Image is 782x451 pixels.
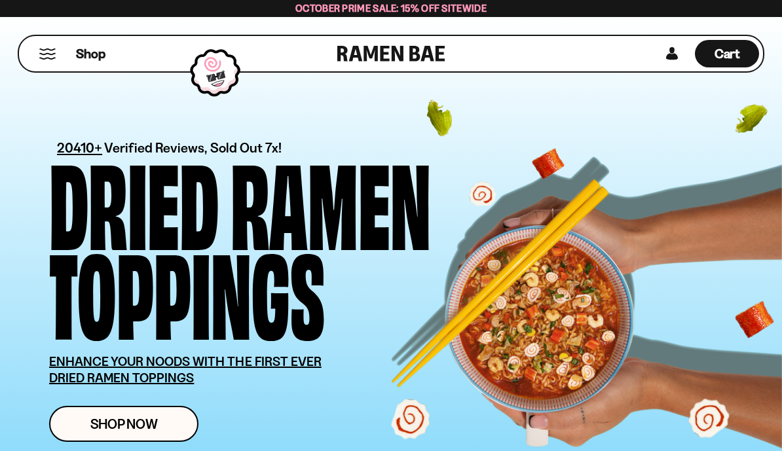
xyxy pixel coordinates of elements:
[49,244,325,334] div: Toppings
[76,45,105,63] span: Shop
[49,154,219,244] div: Dried
[90,417,158,431] span: Shop Now
[695,36,759,71] div: Cart
[295,2,487,14] span: October Prime Sale: 15% off Sitewide
[49,406,198,442] a: Shop Now
[231,154,431,244] div: Ramen
[715,46,740,62] span: Cart
[49,353,322,386] u: ENHANCE YOUR NOODS WITH THE FIRST EVER DRIED RAMEN TOPPINGS
[39,48,56,60] button: Mobile Menu Trigger
[76,40,105,67] a: Shop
